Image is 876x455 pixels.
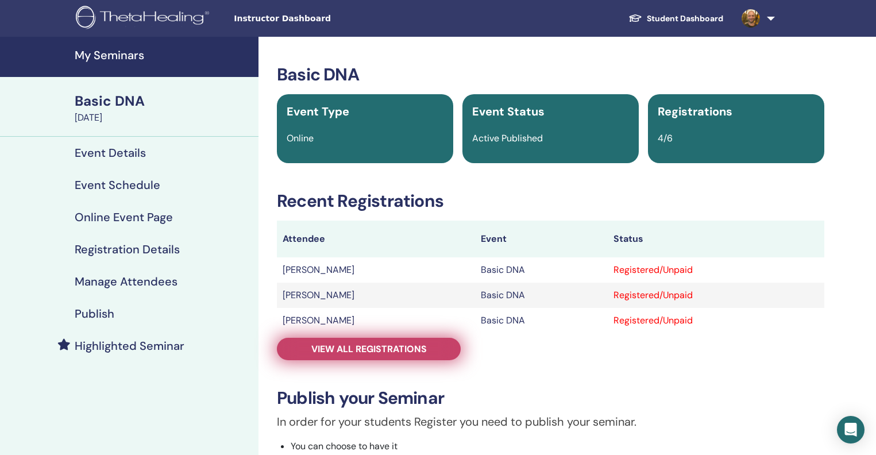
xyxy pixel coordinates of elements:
[475,308,608,333] td: Basic DNA
[287,104,349,119] span: Event Type
[277,413,824,430] p: In order for your students Register you need to publish your seminar.
[628,13,642,23] img: graduation-cap-white.svg
[277,221,475,257] th: Attendee
[658,132,673,144] span: 4/6
[75,91,252,111] div: Basic DNA
[75,242,180,256] h4: Registration Details
[608,221,824,257] th: Status
[613,314,818,327] div: Registered/Unpaid
[619,8,732,29] a: Student Dashboard
[277,283,475,308] td: [PERSON_NAME]
[287,132,314,144] span: Online
[75,307,114,321] h4: Publish
[277,308,475,333] td: [PERSON_NAME]
[75,210,173,224] h4: Online Event Page
[277,64,824,85] h3: Basic DNA
[75,275,177,288] h4: Manage Attendees
[475,257,608,283] td: Basic DNA
[472,104,545,119] span: Event Status
[277,257,475,283] td: [PERSON_NAME]
[658,104,732,119] span: Registrations
[75,111,252,125] div: [DATE]
[75,146,146,160] h4: Event Details
[76,6,213,32] img: logo.png
[475,221,608,257] th: Event
[75,339,184,353] h4: Highlighted Seminar
[75,48,252,62] h4: My Seminars
[837,416,865,444] div: Open Intercom Messenger
[277,191,824,211] h3: Recent Registrations
[68,91,258,125] a: Basic DNA[DATE]
[75,178,160,192] h4: Event Schedule
[742,9,760,28] img: default.jpg
[475,283,608,308] td: Basic DNA
[234,13,406,25] span: Instructor Dashboard
[277,338,461,360] a: View all registrations
[613,263,818,277] div: Registered/Unpaid
[472,132,543,144] span: Active Published
[311,343,427,355] span: View all registrations
[277,388,824,408] h3: Publish your Seminar
[613,288,818,302] div: Registered/Unpaid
